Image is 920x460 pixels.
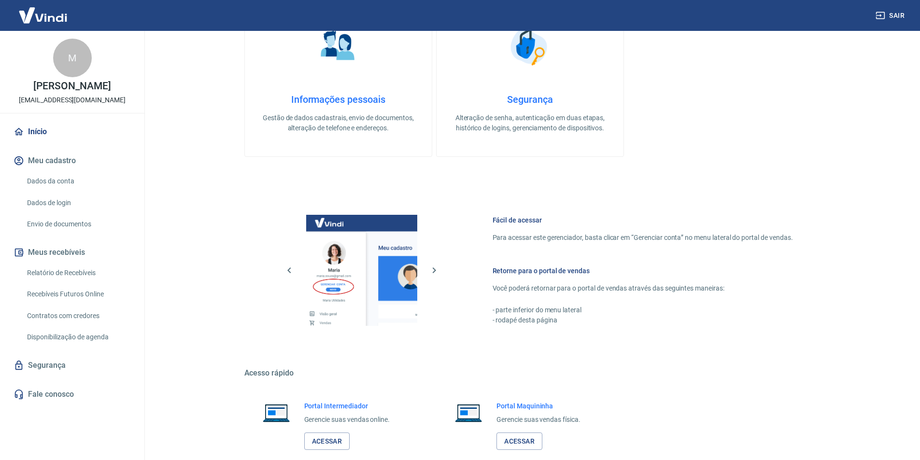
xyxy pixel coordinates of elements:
[12,0,74,30] img: Vindi
[12,355,133,376] a: Segurança
[506,22,554,70] img: Segurança
[452,94,608,105] h4: Segurança
[493,266,793,276] h6: Retorne para o portal de vendas
[306,215,417,326] img: Imagem da dashboard mostrando o botão de gerenciar conta na sidebar no lado esquerdo
[304,401,390,411] h6: Portal Intermediador
[493,215,793,225] h6: Fácil de acessar
[314,22,362,70] img: Informações pessoais
[12,121,133,142] a: Início
[304,415,390,425] p: Gerencie suas vendas online.
[23,284,133,304] a: Recebíveis Futuros Online
[448,401,489,424] img: Imagem de um notebook aberto
[496,401,580,411] h6: Portal Maquininha
[12,150,133,171] button: Meu cadastro
[23,193,133,213] a: Dados de login
[496,432,542,450] a: Acessar
[496,415,580,425] p: Gerencie suas vendas física.
[53,39,92,77] div: M
[23,327,133,347] a: Disponibilização de agenda
[493,283,793,293] p: Você poderá retornar para o portal de vendas através das seguintes maneiras:
[493,315,793,325] p: - rodapé desta página
[19,95,126,105] p: [EMAIL_ADDRESS][DOMAIN_NAME]
[23,171,133,191] a: Dados da conta
[244,368,816,378] h5: Acesso rápido
[23,306,133,326] a: Contratos com credores
[304,432,350,450] a: Acessar
[493,305,793,315] p: - parte inferior do menu lateral
[12,384,133,405] a: Fale conosco
[260,113,416,133] p: Gestão de dados cadastrais, envio de documentos, alteração de telefone e endereços.
[12,242,133,263] button: Meus recebíveis
[260,94,416,105] h4: Informações pessoais
[23,263,133,283] a: Relatório de Recebíveis
[452,113,608,133] p: Alteração de senha, autenticação em duas etapas, histórico de logins, gerenciamento de dispositivos.
[33,81,111,91] p: [PERSON_NAME]
[874,7,908,25] button: Sair
[493,233,793,243] p: Para acessar este gerenciador, basta clicar em “Gerenciar conta” no menu lateral do portal de ven...
[23,214,133,234] a: Envio de documentos
[256,401,297,424] img: Imagem de um notebook aberto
